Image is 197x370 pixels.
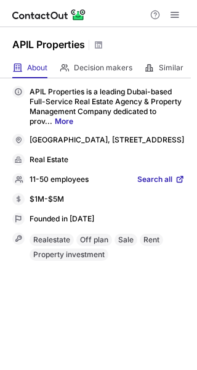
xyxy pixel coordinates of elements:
a: More [55,117,73,126]
div: Rent [140,234,163,246]
img: ContactOut v5.3.10 [12,7,86,22]
div: [GEOGRAPHIC_DATA], [STREET_ADDRESS] [30,135,185,146]
div: Real Estate [30,155,185,166]
span: Similar [159,63,183,73]
span: Decision makers [74,63,132,73]
div: Off plan [76,234,112,246]
h1: APIL Properties [12,37,85,52]
span: About [27,63,47,73]
p: APIL Properties is a leading Dubai-based Full-Service Real Estate Agency & Property Management Co... [30,87,185,126]
a: Search all [137,175,185,186]
div: Sale [115,234,137,246]
div: Realestate [30,234,74,246]
span: Search all [137,175,172,186]
div: Property investment [30,249,108,261]
div: $1M-$5M [30,194,185,205]
p: 11-50 employees [30,175,89,186]
div: Founded in [DATE] [30,214,185,225]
